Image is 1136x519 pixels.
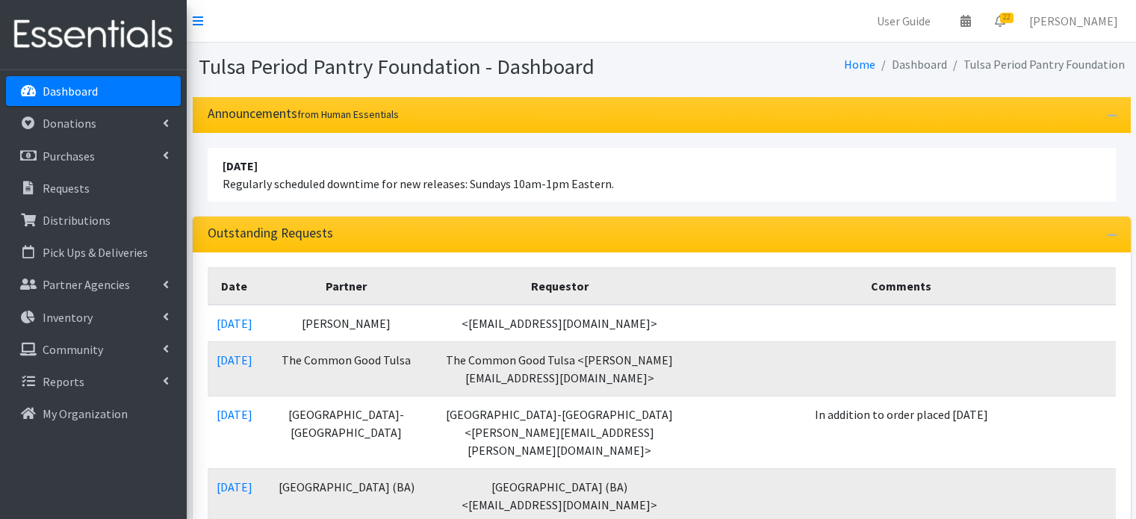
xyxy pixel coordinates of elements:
h3: Announcements [208,106,399,122]
h1: Tulsa Period Pantry Foundation - Dashboard [199,54,657,80]
small: from Human Essentials [297,108,399,121]
p: Requests [43,181,90,196]
img: HumanEssentials [6,10,181,60]
p: Inventory [43,310,93,325]
span: 22 [1000,13,1014,23]
th: Comments [687,267,1115,305]
a: [DATE] [217,407,252,422]
td: [PERSON_NAME] [261,305,432,342]
a: [DATE] [217,479,252,494]
a: Partner Agencies [6,270,181,299]
a: Requests [6,173,181,203]
th: Date [208,267,261,305]
p: Community [43,342,103,357]
a: [DATE] [217,352,252,367]
td: [GEOGRAPHIC_DATA]-[GEOGRAPHIC_DATA] [261,396,432,468]
p: Partner Agencies [43,277,130,292]
p: Dashboard [43,84,98,99]
a: Donations [6,108,181,138]
li: Tulsa Period Pantry Foundation [947,54,1125,75]
p: Pick Ups & Deliveries [43,245,148,260]
td: The Common Good Tulsa <[PERSON_NAME][EMAIL_ADDRESS][DOMAIN_NAME]> [432,341,688,396]
th: Partner [261,267,432,305]
a: Community [6,335,181,364]
a: Inventory [6,302,181,332]
strong: [DATE] [223,158,258,173]
a: Pick Ups & Deliveries [6,237,181,267]
p: Reports [43,374,84,389]
a: User Guide [865,6,943,36]
td: The Common Good Tulsa [261,341,432,396]
p: Distributions [43,213,111,228]
th: Requestor [432,267,688,305]
a: Distributions [6,205,181,235]
li: Dashboard [875,54,947,75]
a: [PERSON_NAME] [1017,6,1130,36]
td: <[EMAIL_ADDRESS][DOMAIN_NAME]> [432,305,688,342]
a: Reports [6,367,181,397]
a: [DATE] [217,316,252,331]
a: Home [844,57,875,72]
p: Purchases [43,149,95,164]
a: Purchases [6,141,181,171]
a: 22 [983,6,1017,36]
td: In addition to order placed [DATE] [687,396,1115,468]
h3: Outstanding Requests [208,226,333,241]
p: My Organization [43,406,128,421]
li: Regularly scheduled downtime for new releases: Sundays 10am-1pm Eastern. [208,148,1116,202]
p: Donations [43,116,96,131]
td: [GEOGRAPHIC_DATA]-[GEOGRAPHIC_DATA] <[PERSON_NAME][EMAIL_ADDRESS][PERSON_NAME][DOMAIN_NAME]> [432,396,688,468]
a: My Organization [6,399,181,429]
a: Dashboard [6,76,181,106]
